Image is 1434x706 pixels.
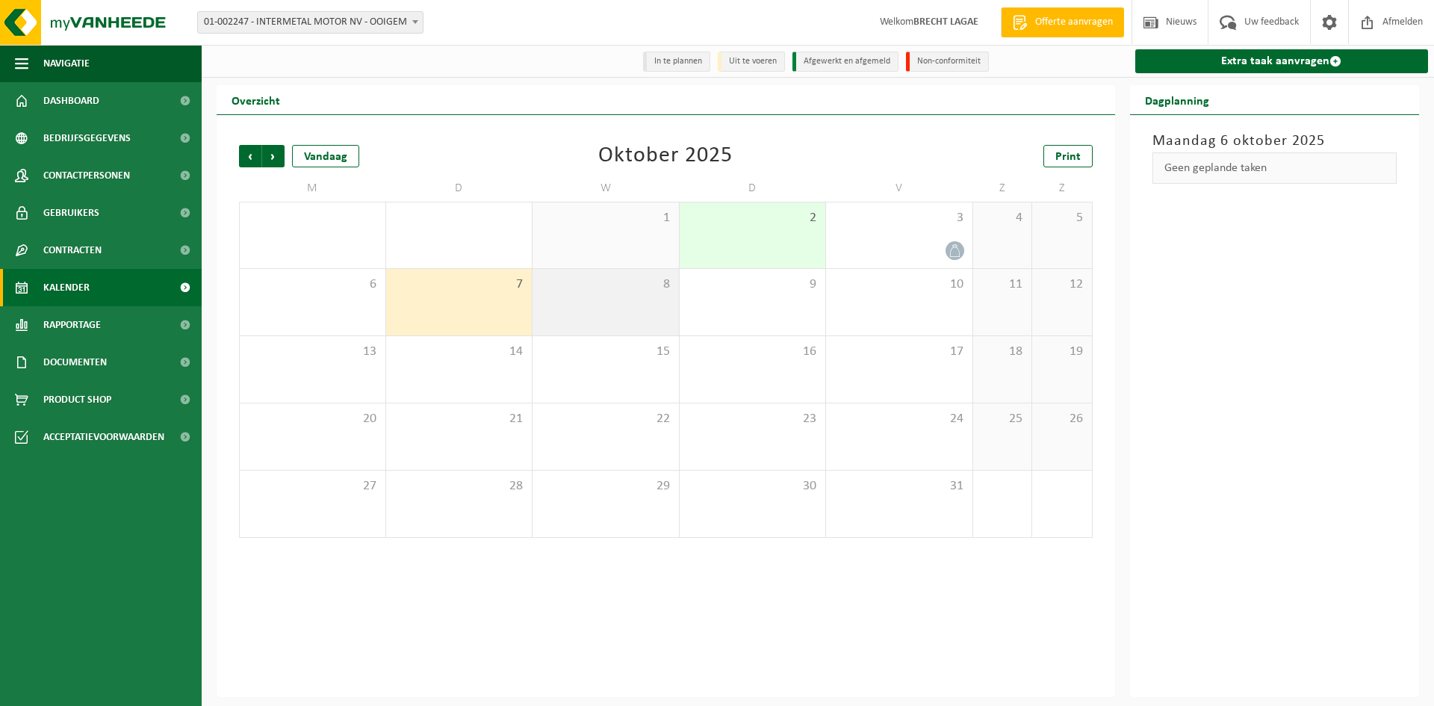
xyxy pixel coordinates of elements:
span: 13 [247,344,378,360]
a: Offerte aanvragen [1001,7,1124,37]
li: Afgewerkt en afgemeld [792,52,898,72]
span: 01-002247 - INTERMETAL MOTOR NV - OOIGEM [198,12,423,33]
span: 6 [247,276,378,293]
span: 27 [247,478,378,495]
span: 29 [540,478,671,495]
span: 7 [394,276,525,293]
span: Bedrijfsgegevens [43,120,131,157]
span: Contactpersonen [43,157,130,194]
div: Vandaag [292,145,359,167]
span: 12 [1040,276,1084,293]
span: 01-002247 - INTERMETAL MOTOR NV - OOIGEM [197,11,423,34]
span: 25 [981,411,1025,427]
td: D [680,175,827,202]
span: 24 [834,411,965,427]
span: 1 [540,210,671,226]
span: 30 [687,478,819,495]
span: Volgende [262,145,285,167]
div: Geen geplande taken [1152,152,1397,184]
span: 22 [540,411,671,427]
td: V [826,175,973,202]
span: 4 [981,210,1025,226]
li: Non-conformiteit [906,52,989,72]
a: Print [1043,145,1093,167]
span: 2 [687,210,819,226]
td: Z [973,175,1033,202]
span: Acceptatievoorwaarden [43,418,164,456]
h3: Maandag 6 oktober 2025 [1152,130,1397,152]
li: In te plannen [643,52,710,72]
span: 3 [834,210,965,226]
li: Uit te voeren [718,52,785,72]
span: 20 [247,411,378,427]
span: 5 [1040,210,1084,226]
td: D [386,175,533,202]
span: Dashboard [43,82,99,120]
span: 8 [540,276,671,293]
span: 14 [394,344,525,360]
span: 9 [687,276,819,293]
td: W [533,175,680,202]
span: Kalender [43,269,90,306]
span: Offerte aanvragen [1031,15,1117,30]
strong: BRECHT LAGAE [913,16,978,28]
span: 21 [394,411,525,427]
td: M [239,175,386,202]
span: Product Shop [43,381,111,418]
span: 18 [981,344,1025,360]
span: 10 [834,276,965,293]
div: Oktober 2025 [598,145,733,167]
span: 23 [687,411,819,427]
h2: Overzicht [217,85,295,114]
span: 15 [540,344,671,360]
span: Documenten [43,344,107,381]
span: 31 [834,478,965,495]
a: Extra taak aanvragen [1135,49,1429,73]
span: Rapportage [43,306,101,344]
span: Print [1055,151,1081,163]
span: Gebruikers [43,194,99,232]
span: Contracten [43,232,102,269]
span: 16 [687,344,819,360]
span: 26 [1040,411,1084,427]
span: 11 [981,276,1025,293]
span: Navigatie [43,45,90,82]
span: 17 [834,344,965,360]
span: Vorige [239,145,261,167]
span: 28 [394,478,525,495]
h2: Dagplanning [1130,85,1224,114]
td: Z [1032,175,1092,202]
span: 19 [1040,344,1084,360]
